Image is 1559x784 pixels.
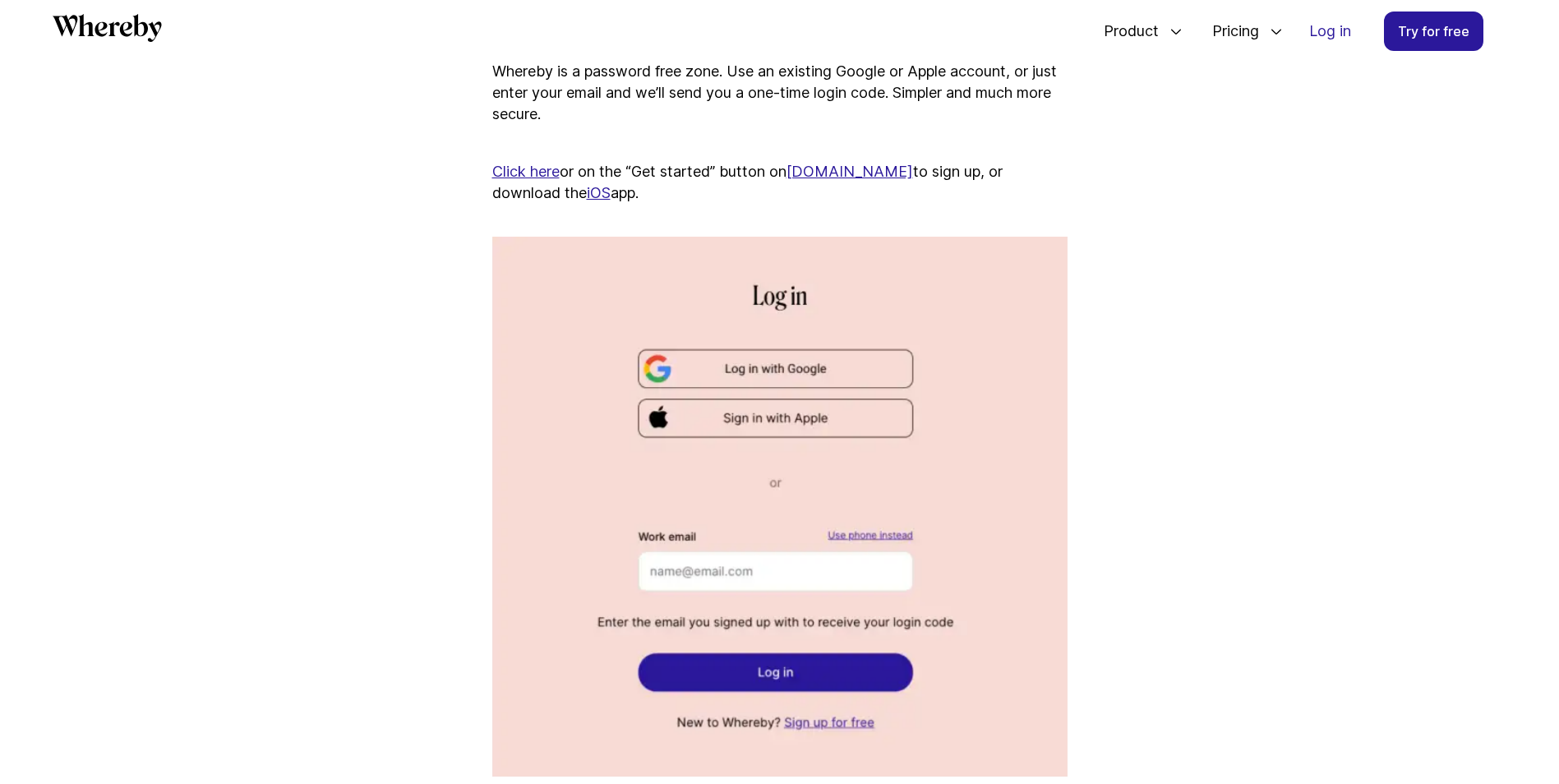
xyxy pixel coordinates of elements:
[786,163,913,180] a: [DOMAIN_NAME]
[587,184,611,201] a: iOS
[1384,12,1483,51] a: Try for free
[53,14,162,48] a: Whereby
[1296,12,1364,50] a: Log in
[1087,4,1163,58] span: Product
[492,163,560,180] a: Click here
[53,14,162,42] svg: Whereby
[492,61,1068,125] p: Whereby is a password free zone. Use an existing Google or Apple account, or just enter your emai...
[1196,4,1263,58] span: Pricing
[492,140,1068,204] p: or on the “Get started” button on to sign up, or download the app.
